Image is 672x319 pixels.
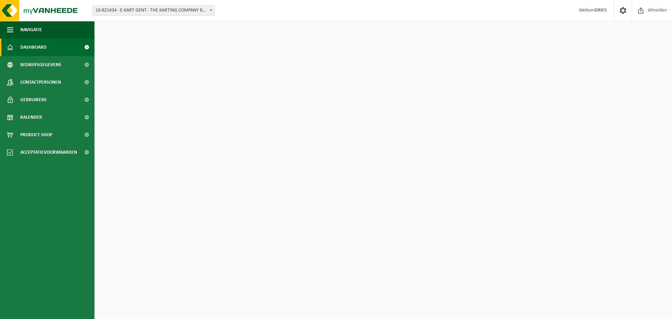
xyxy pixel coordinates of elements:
span: Bedrijfsgegevens [20,56,61,74]
span: Acceptatievoorwaarden [20,144,77,161]
strong: DRIES [595,8,607,13]
span: Kalender [20,109,42,126]
span: 10-821434 - E-KART GENT - THE KARTING COMPANY BV - GENT [92,5,215,16]
span: Contactpersonen [20,74,61,91]
span: Product Shop [20,126,52,144]
span: Dashboard [20,39,47,56]
span: 10-821434 - E-KART GENT - THE KARTING COMPANY BV - GENT [93,6,215,15]
span: Gebruikers [20,91,47,109]
span: Navigatie [20,21,42,39]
